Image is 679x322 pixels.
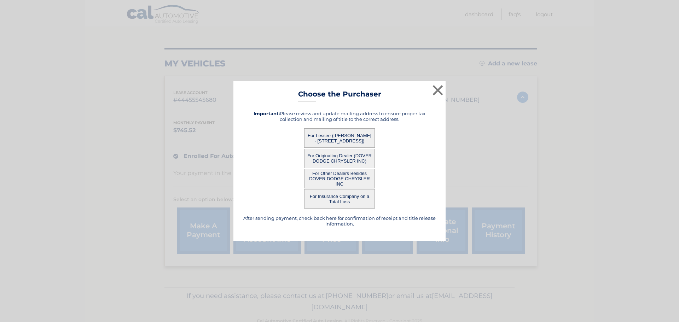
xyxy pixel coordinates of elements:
button: For Lessee ([PERSON_NAME] - [STREET_ADDRESS]) [304,128,375,148]
h3: Choose the Purchaser [298,90,381,102]
button: For Originating Dealer (DOVER DODGE CHRYSLER INC) [304,149,375,168]
button: For Other Dealers Besides DOVER DODGE CHRYSLER INC [304,169,375,188]
strong: Important: [254,111,280,116]
button: × [431,83,445,97]
h5: After sending payment, check back here for confirmation of receipt and title release information. [242,215,437,227]
h5: Please review and update mailing address to ensure proper tax collection and mailing of title to ... [242,111,437,122]
button: For Insurance Company on a Total Loss [304,189,375,209]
